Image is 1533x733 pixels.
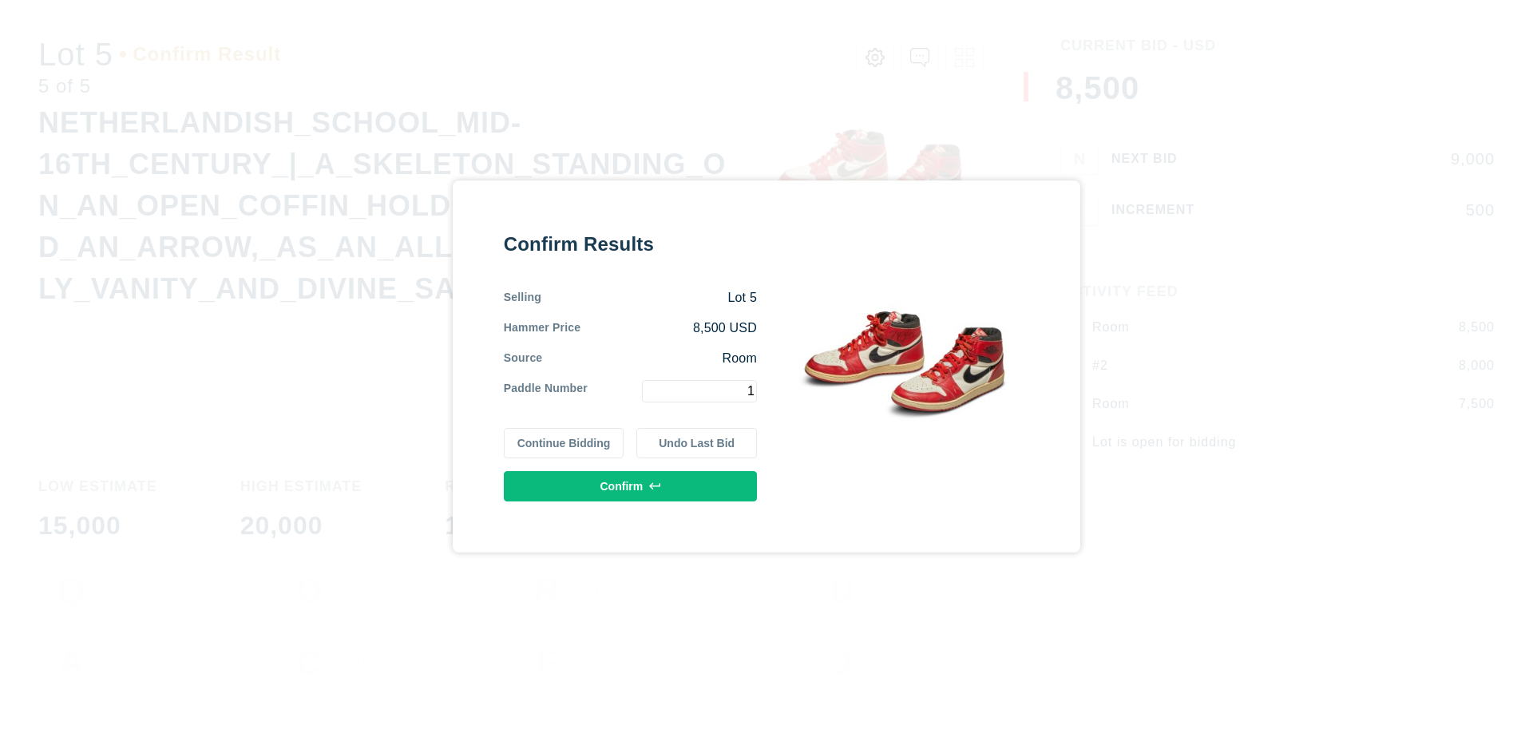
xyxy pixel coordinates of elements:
div: Room [542,350,757,367]
div: Confirm Results [504,232,757,257]
button: Confirm [504,471,757,501]
div: Selling [504,289,541,307]
div: Hammer Price [504,319,581,337]
div: Source [504,350,543,367]
div: Lot 5 [541,289,757,307]
div: Paddle Number [504,380,588,402]
button: Continue Bidding [504,428,624,458]
button: Undo Last Bid [636,428,757,458]
div: 8,500 USD [580,319,757,337]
